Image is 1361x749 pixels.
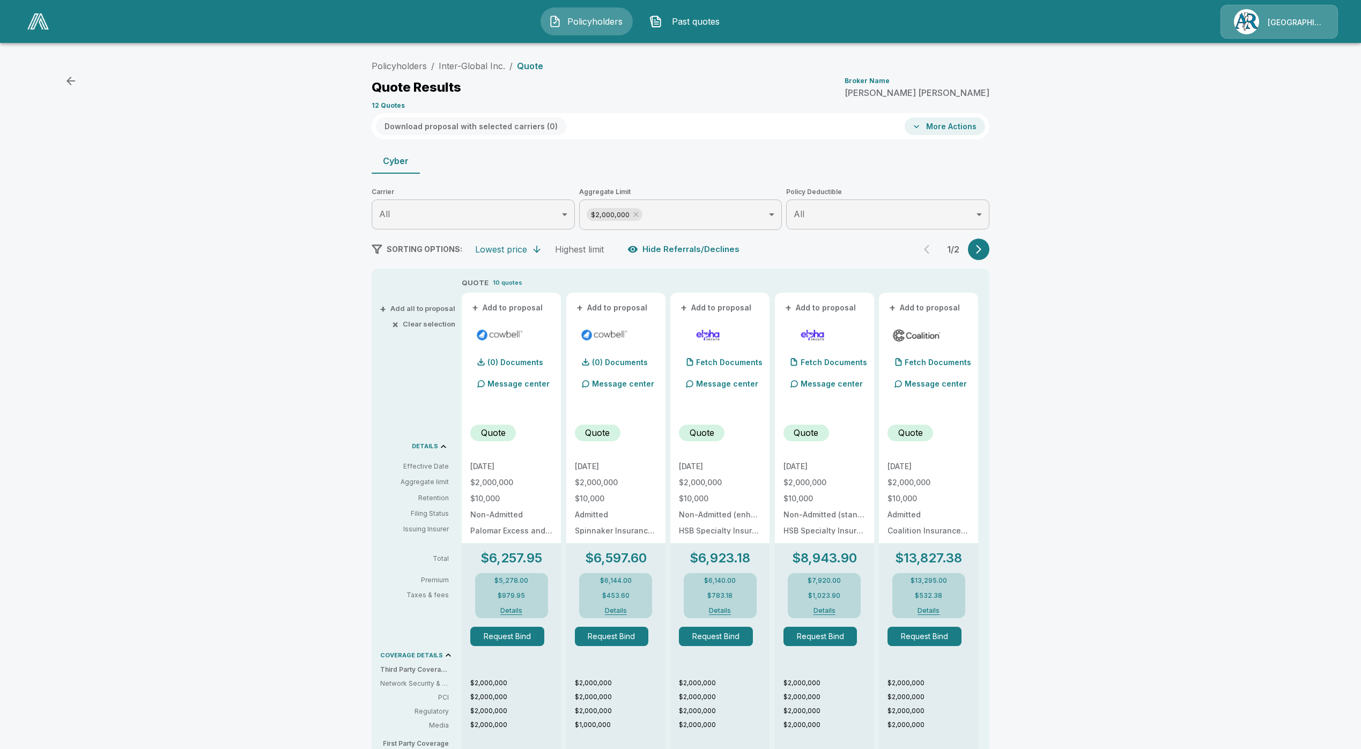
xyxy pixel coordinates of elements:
[575,627,657,646] span: Request Bind
[1268,17,1325,28] p: [GEOGRAPHIC_DATA]/[PERSON_NAME]
[575,627,649,646] button: Request Bind
[690,426,714,439] p: Quote
[887,479,970,486] p: $2,000,000
[575,511,657,518] p: Admitted
[649,15,662,28] img: Past quotes Icon
[431,60,434,72] li: /
[887,720,978,730] p: $2,000,000
[372,60,543,72] nav: breadcrumb
[382,305,455,312] button: +Add all to proposal
[783,302,859,314] button: +Add to proposal
[905,359,971,366] p: Fetch Documents
[549,15,561,28] img: Policyholders Icon
[587,208,642,221] div: $2,000,000
[887,627,970,646] span: Request Bind
[783,527,866,535] p: HSB Specialty Insurance Company: rated "A++" by A.M. Best (20%), AXIS Surplus Insurance Company: ...
[905,117,985,135] button: More Actions
[600,577,632,584] p: $6,144.00
[372,187,575,197] span: Carrier
[699,607,742,614] button: Details
[915,592,942,599] p: $532.38
[380,592,457,598] p: Taxes & fees
[380,493,449,503] p: Retention
[887,627,961,646] button: Request Bind
[892,327,942,343] img: coalitioncyberadmitted
[783,706,874,716] p: $2,000,000
[907,607,950,614] button: Details
[494,577,528,584] p: $5,278.00
[585,426,610,439] p: Quote
[380,665,457,674] p: Third Party Coverage
[575,495,657,502] p: $10,000
[783,495,866,502] p: $10,000
[575,678,665,688] p: $2,000,000
[470,463,552,470] p: [DATE]
[470,495,552,502] p: $10,000
[679,627,761,646] span: Request Bind
[470,692,561,702] p: $2,000,000
[380,739,457,748] p: First Party Coverage
[380,524,449,534] p: Issuing Insurer
[641,8,734,35] button: Past quotes IconPast quotes
[372,81,461,94] p: Quote Results
[380,652,443,658] p: COVERAGE DETAILS
[887,692,978,702] p: $2,000,000
[579,187,782,197] span: Aggregate Limit
[585,552,647,565] p: $6,597.60
[380,305,386,312] span: +
[679,302,754,314] button: +Add to proposal
[490,607,533,614] button: Details
[911,577,947,584] p: $13,295.00
[625,239,744,259] button: Hide Referrals/Declines
[887,463,970,470] p: [DATE]
[462,278,489,288] p: QUOTE
[380,721,449,730] p: Media
[690,552,750,565] p: $6,923.18
[555,244,604,255] div: Highest limit
[379,209,390,219] span: All
[679,706,770,716] p: $2,000,000
[376,117,566,135] button: Download proposal with selected carriers (0)
[576,304,583,312] span: +
[905,378,967,389] p: Message center
[794,209,804,219] span: All
[887,706,978,716] p: $2,000,000
[845,88,989,97] p: [PERSON_NAME] [PERSON_NAME]
[696,359,763,366] p: Fetch Documents
[575,463,657,470] p: [DATE]
[783,511,866,518] p: Non-Admitted (standard)
[592,359,648,366] p: (0) Documents
[683,327,733,343] img: elphacyberenhanced
[470,627,552,646] span: Request Bind
[696,378,758,389] p: Message center
[786,187,989,197] span: Policy Deductible
[509,60,513,72] li: /
[372,102,405,109] p: 12 Quotes
[679,479,761,486] p: $2,000,000
[667,15,726,28] span: Past quotes
[679,720,770,730] p: $2,000,000
[387,244,462,254] span: SORTING OPTIONS:
[679,527,761,535] p: HSB Specialty Insurance Company: rated "A++" by A.M. Best (20%), AXIS Surplus Insurance Company: ...
[801,359,867,366] p: Fetch Documents
[470,479,552,486] p: $2,000,000
[579,327,629,343] img: cowbellp100
[783,463,866,470] p: [DATE]
[887,527,970,535] p: Coalition Insurance Solutions
[679,692,770,702] p: $2,000,000
[845,78,890,84] p: Broker Name
[498,592,525,599] p: $979.95
[470,720,561,730] p: $2,000,000
[470,627,544,646] button: Request Bind
[472,304,478,312] span: +
[681,304,687,312] span: +
[380,707,449,716] p: Regulatory
[785,304,792,312] span: +
[803,607,846,614] button: Details
[704,577,736,584] p: $6,140.00
[380,679,449,688] p: Network Security & Privacy Liability
[788,327,838,343] img: elphacyberstandard
[380,477,449,487] p: Aggregate limit
[493,278,522,287] p: 10 quotes
[602,592,630,599] p: $453.60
